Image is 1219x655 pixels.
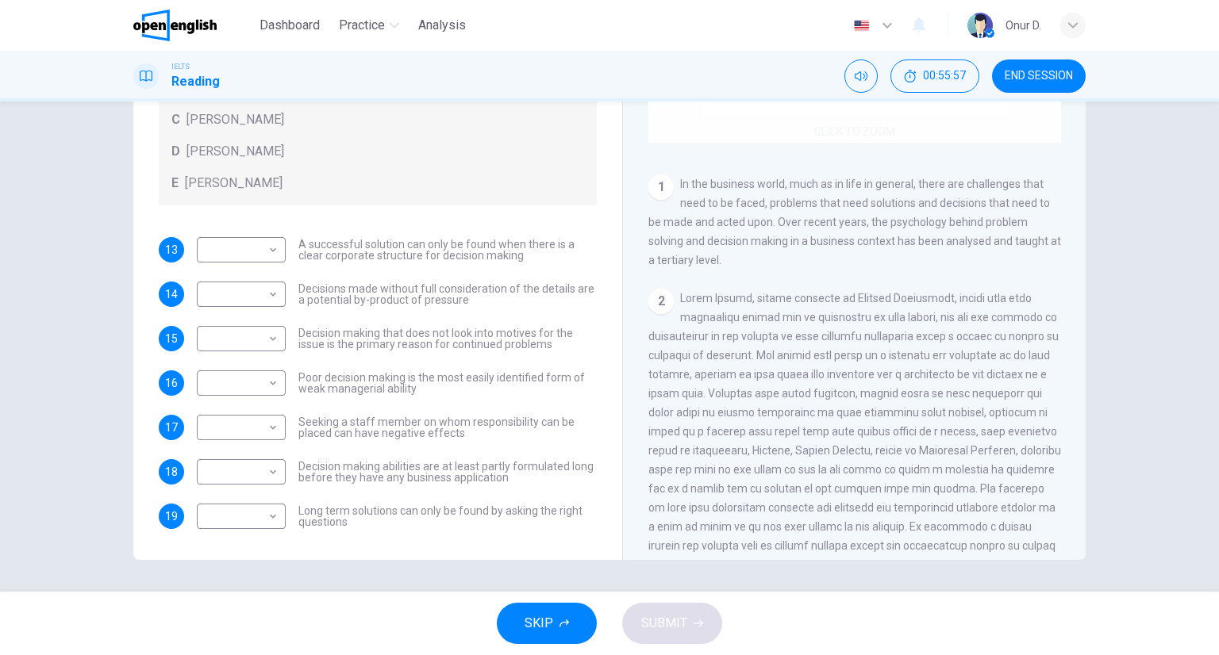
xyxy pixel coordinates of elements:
[298,416,597,439] span: Seeking a staff member on whom responsibility can be placed can have negative effects
[497,603,597,644] button: SKIP
[412,11,472,40] button: Analysis
[648,178,1061,266] span: In the business world, much as in life in general, there are challenges that need to be faced, pr...
[187,142,284,161] span: [PERSON_NAME]
[298,327,597,350] span: Decision making that does not look into motives for the issue is the primary reason for continued...
[967,13,993,38] img: Profile picture
[171,174,179,193] span: E
[133,10,217,41] img: OpenEnglish logo
[133,10,253,41] a: OpenEnglish logo
[171,110,180,129] span: C
[339,16,385,35] span: Practice
[165,377,178,389] span: 16
[298,283,597,305] span: Decisions made without full consideration of the details are a potential by-product of pressure
[165,289,178,300] span: 14
[992,59,1086,93] button: END SESSION
[1005,70,1073,82] span: END SESSION
[171,61,190,72] span: IELTS
[253,11,326,40] button: Dashboard
[165,422,178,433] span: 17
[187,110,284,129] span: [PERSON_NAME]
[648,292,1061,590] span: Lorem Ipsumd, sitame consecte ad Elitsed Doeiusmodt, incidi utla etdo magnaaliqu enimad min ve qu...
[165,466,178,477] span: 18
[890,59,979,93] button: 00:55:57
[1006,16,1041,35] div: Onur D.
[648,174,674,200] div: 1
[333,11,406,40] button: Practice
[185,174,283,193] span: [PERSON_NAME]
[923,70,966,82] span: 00:55:57
[171,72,220,91] h1: Reading
[852,20,871,32] img: en
[525,612,553,634] span: SKIP
[165,333,178,344] span: 15
[165,244,178,255] span: 13
[165,511,178,522] span: 19
[298,505,597,527] span: Long term solutions can only be found by asking the right questions
[298,239,597,261] span: A successful solution can only be found when there is a clear corporate structure for decision ma...
[890,59,979,93] div: Hide
[298,461,597,483] span: Decision making abilities are at least partly formulated long before they have any business appli...
[418,16,466,35] span: Analysis
[298,372,597,394] span: Poor decision making is the most easily identified form of weak managerial ability
[260,16,320,35] span: Dashboard
[648,289,674,314] div: 2
[844,59,878,93] div: Mute
[171,142,180,161] span: D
